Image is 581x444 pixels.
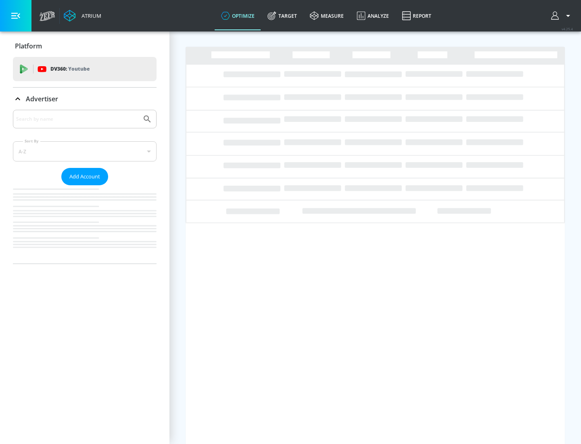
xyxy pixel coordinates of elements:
div: Atrium [78,12,101,19]
button: Add Account [61,168,108,185]
div: Advertiser [13,110,157,264]
span: Add Account [69,172,100,181]
input: Search by name [16,114,138,124]
span: v 4.25.4 [562,27,573,31]
nav: list of Advertiser [13,185,157,264]
p: Advertiser [26,94,58,103]
div: DV360: Youtube [13,57,157,81]
p: Platform [15,42,42,50]
a: Atrium [64,10,101,22]
label: Sort By [23,138,40,144]
div: A-Z [13,141,157,161]
a: Analyze [350,1,395,30]
div: Advertiser [13,88,157,110]
a: measure [303,1,350,30]
a: Target [261,1,303,30]
a: optimize [215,1,261,30]
p: DV360: [50,65,90,73]
a: Report [395,1,438,30]
p: Youtube [68,65,90,73]
div: Platform [13,35,157,57]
